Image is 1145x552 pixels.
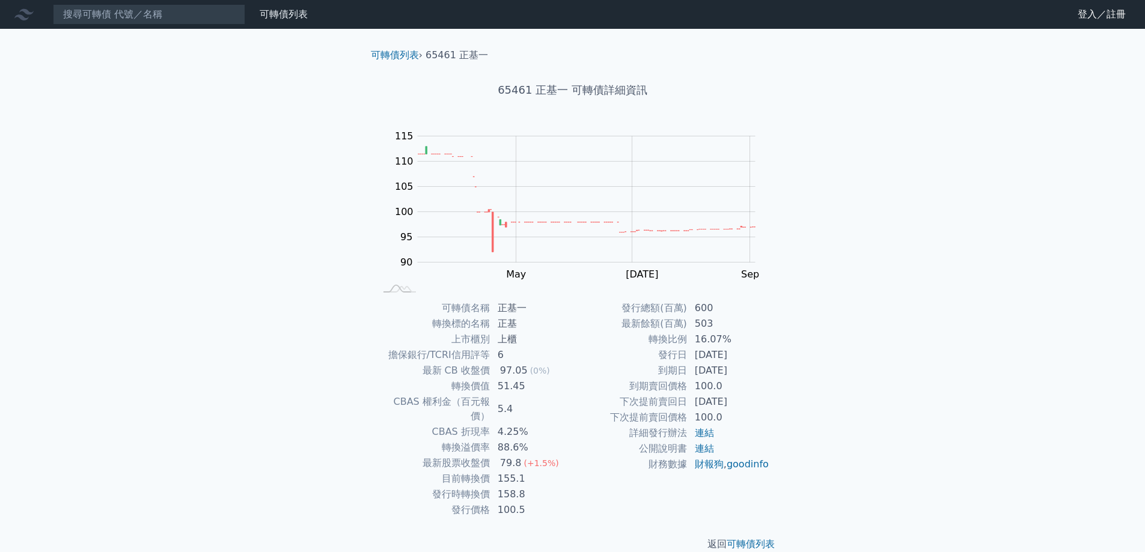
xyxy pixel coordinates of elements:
td: 到期賣回價格 [573,378,688,394]
td: 100.0 [688,410,770,425]
td: 503 [688,316,770,332]
div: 97.05 [498,363,530,378]
td: CBAS 折現率 [376,424,490,440]
g: Chart [389,130,774,305]
td: 158.8 [490,487,573,502]
td: 轉換標的名稱 [376,316,490,332]
input: 搜尋可轉債 代號／名稱 [53,4,245,25]
td: 155.1 [490,471,573,487]
a: 財報狗 [695,458,724,470]
td: 5.4 [490,394,573,424]
a: 登入／註冊 [1068,5,1135,24]
td: 可轉債名稱 [376,300,490,316]
tspan: 110 [395,156,414,167]
tspan: 105 [395,181,414,192]
td: 下次提前賣回價格 [573,410,688,425]
td: 發行日 [573,347,688,363]
tspan: Sep [741,268,759,280]
span: (+1.5%) [524,458,558,468]
td: 下次提前賣回日 [573,394,688,410]
td: [DATE] [688,347,770,363]
li: 65461 正基一 [426,48,488,62]
h1: 65461 正基一 可轉債詳細資訊 [361,82,784,99]
a: 連結 [695,427,714,438]
div: 79.8 [498,456,524,470]
tspan: 115 [395,130,414,142]
td: 4.25% [490,424,573,440]
td: 上櫃 [490,332,573,347]
a: 可轉債列表 [260,8,308,20]
tspan: 95 [400,231,412,243]
tspan: 90 [400,256,412,268]
td: , [688,456,770,472]
td: 最新餘額(百萬) [573,316,688,332]
td: 發行價格 [376,502,490,518]
td: 轉換溢價率 [376,440,490,455]
td: 轉換價值 [376,378,490,394]
td: 目前轉換價 [376,471,490,487]
td: 16.07% [688,332,770,347]
td: 100.0 [688,378,770,394]
tspan: [DATE] [626,268,658,280]
td: 正基 [490,316,573,332]
td: 上市櫃別 [376,332,490,347]
a: goodinfo [727,458,769,470]
td: 到期日 [573,363,688,378]
td: 發行總額(百萬) [573,300,688,316]
td: 600 [688,300,770,316]
p: 返回 [361,537,784,551]
a: 可轉債列表 [727,538,775,550]
span: (0%) [530,366,550,375]
td: 51.45 [490,378,573,394]
td: 詳細發行辦法 [573,425,688,441]
td: 正基一 [490,300,573,316]
a: 連結 [695,443,714,454]
td: 公開說明書 [573,441,688,456]
td: 最新 CB 收盤價 [376,363,490,378]
td: 6 [490,347,573,363]
td: 轉換比例 [573,332,688,347]
a: 可轉債列表 [371,49,419,61]
li: › [371,48,423,62]
td: 100.5 [490,502,573,518]
td: 擔保銀行/TCRI信用評等 [376,347,490,363]
td: 最新股票收盤價 [376,455,490,471]
td: 發行時轉換價 [376,487,490,502]
tspan: May [506,268,526,280]
td: [DATE] [688,394,770,410]
td: [DATE] [688,363,770,378]
tspan: 100 [395,206,414,217]
td: 88.6% [490,440,573,455]
td: 財務數據 [573,456,688,472]
td: CBAS 權利金（百元報價） [376,394,490,424]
